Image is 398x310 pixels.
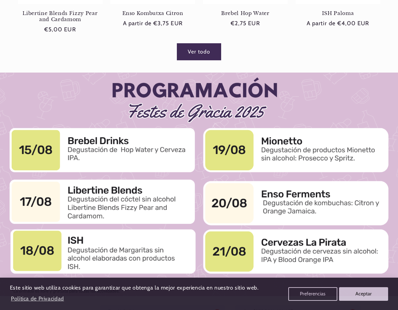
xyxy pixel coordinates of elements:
span: Este sitio web utiliza cookies para garantizar que obtenga la mejor experiencia en nuestro sitio ... [10,284,259,291]
a: Libertine Blends Fizzy Pear and Cardamom [18,10,103,23]
a: Enso Kombutxa Citron [110,10,195,16]
button: Preferencias [288,287,337,301]
a: Política de Privacidad (opens in a new tab) [10,293,65,305]
a: ISH Paloma [296,10,380,16]
a: Ver todos los productos de la colección Festas de Gracias [177,43,221,60]
button: Aceptar [339,287,388,301]
a: Brebel Hop Water [203,10,288,16]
